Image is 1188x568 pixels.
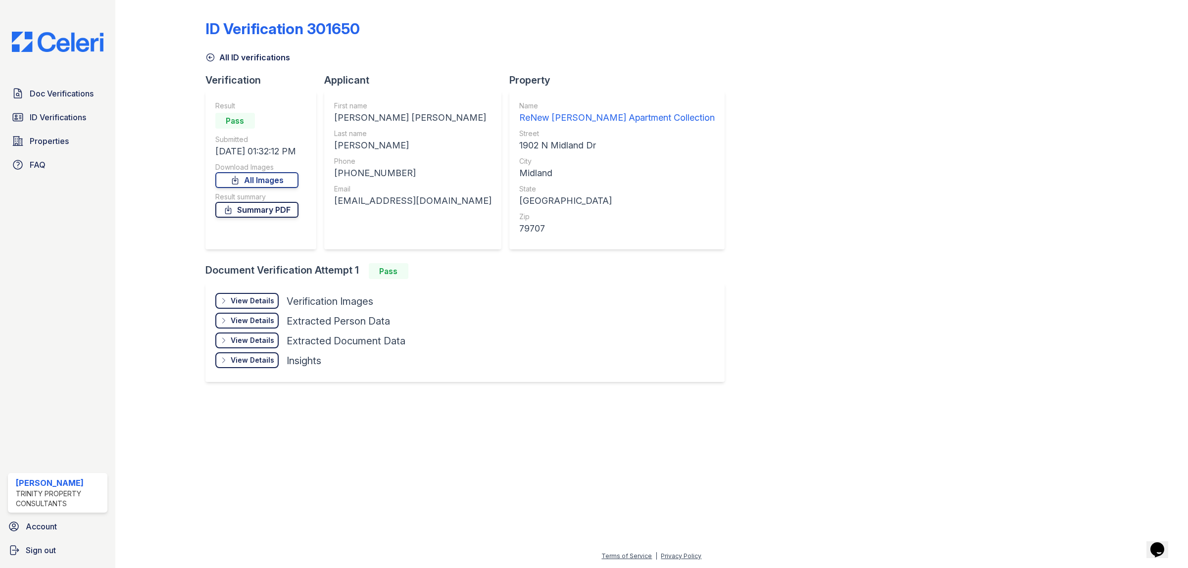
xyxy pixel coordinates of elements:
[334,156,492,166] div: Phone
[231,316,274,326] div: View Details
[205,263,733,279] div: Document Verification Attempt 1
[215,162,298,172] div: Download Images
[661,552,701,560] a: Privacy Policy
[215,144,298,158] div: [DATE] 01:32:12 PM
[8,107,107,127] a: ID Verifications
[369,263,408,279] div: Pass
[215,202,298,218] a: Summary PDF
[287,294,373,308] div: Verification Images
[215,172,298,188] a: All Images
[334,194,492,208] div: [EMAIL_ADDRESS][DOMAIN_NAME]
[324,73,509,87] div: Applicant
[519,101,715,125] a: Name ReNew [PERSON_NAME] Apartment Collection
[26,544,56,556] span: Sign out
[519,212,715,222] div: Zip
[205,73,324,87] div: Verification
[4,540,111,560] a: Sign out
[334,111,492,125] div: [PERSON_NAME] [PERSON_NAME]
[519,111,715,125] div: ReNew [PERSON_NAME] Apartment Collection
[30,111,86,123] span: ID Verifications
[30,135,69,147] span: Properties
[519,222,715,236] div: 79707
[16,489,103,509] div: Trinity Property Consultants
[205,20,360,38] div: ID Verification 301650
[519,101,715,111] div: Name
[16,477,103,489] div: [PERSON_NAME]
[4,32,111,52] img: CE_Logo_Blue-a8612792a0a2168367f1c8372b55b34899dd931a85d93a1a3d3e32e68fde9ad4.png
[4,517,111,536] a: Account
[26,521,57,532] span: Account
[655,552,657,560] div: |
[205,51,290,63] a: All ID verifications
[287,334,405,348] div: Extracted Document Data
[334,129,492,139] div: Last name
[215,113,255,129] div: Pass
[287,314,390,328] div: Extracted Person Data
[519,184,715,194] div: State
[334,139,492,152] div: [PERSON_NAME]
[519,129,715,139] div: Street
[519,139,715,152] div: 1902 N Midland Dr
[30,88,94,99] span: Doc Verifications
[8,131,107,151] a: Properties
[287,354,321,368] div: Insights
[519,166,715,180] div: Midland
[519,194,715,208] div: [GEOGRAPHIC_DATA]
[519,156,715,166] div: City
[334,166,492,180] div: [PHONE_NUMBER]
[8,84,107,103] a: Doc Verifications
[601,552,652,560] a: Terms of Service
[8,155,107,175] a: FAQ
[1146,528,1178,558] iframe: chat widget
[509,73,733,87] div: Property
[231,355,274,365] div: View Details
[215,101,298,111] div: Result
[30,159,46,171] span: FAQ
[334,101,492,111] div: First name
[334,184,492,194] div: Email
[231,296,274,306] div: View Details
[231,335,274,345] div: View Details
[215,192,298,202] div: Result summary
[215,135,298,144] div: Submitted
